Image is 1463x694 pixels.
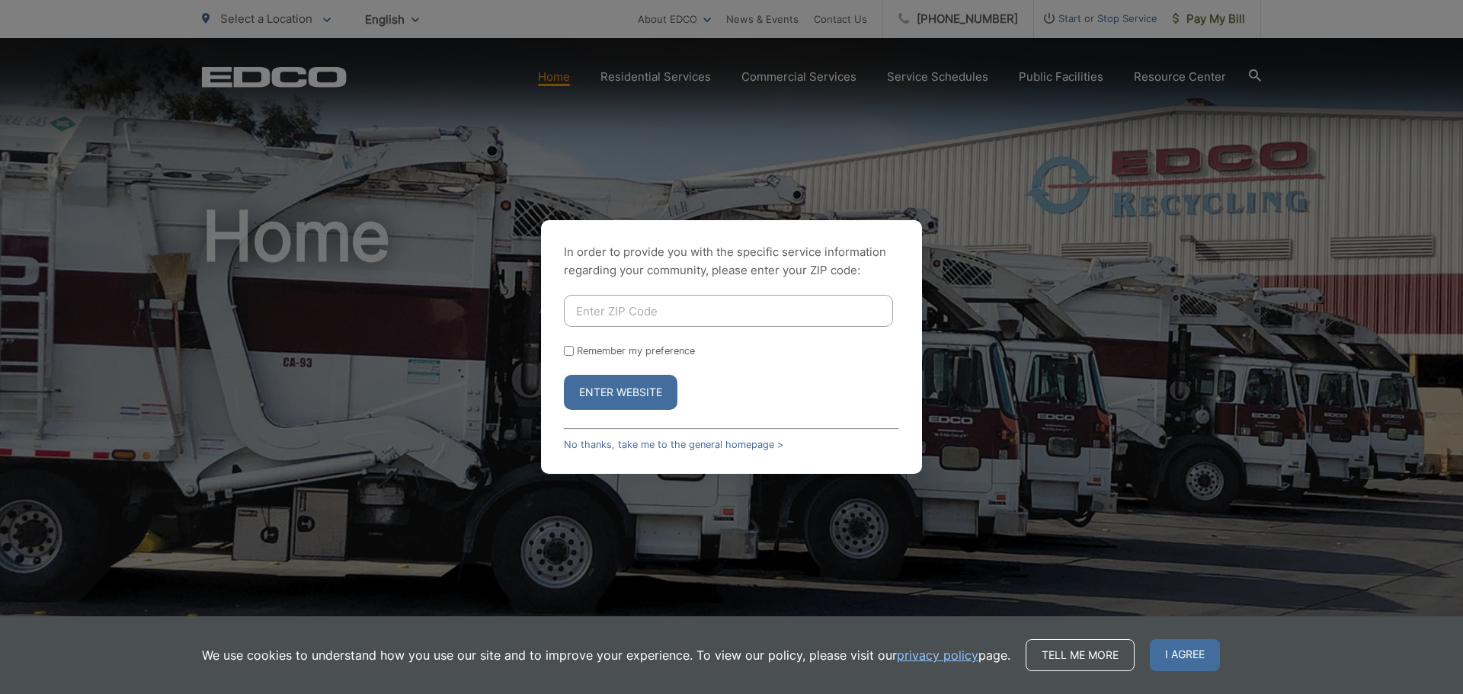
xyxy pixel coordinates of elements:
[564,295,893,327] input: Enter ZIP Code
[1026,639,1135,671] a: Tell me more
[564,243,899,280] p: In order to provide you with the specific service information regarding your community, please en...
[1150,639,1220,671] span: I agree
[564,439,783,450] a: No thanks, take me to the general homepage >
[897,646,978,664] a: privacy policy
[564,375,677,410] button: Enter Website
[577,345,695,357] label: Remember my preference
[202,646,1010,664] p: We use cookies to understand how you use our site and to improve your experience. To view our pol...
